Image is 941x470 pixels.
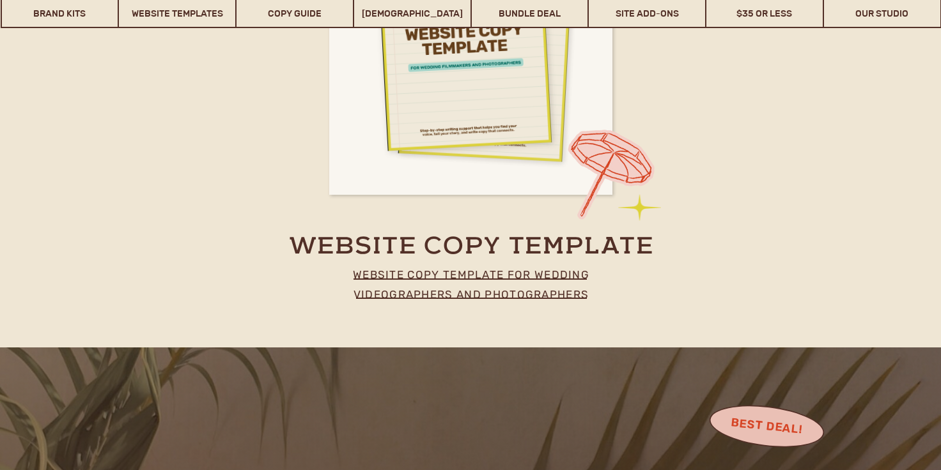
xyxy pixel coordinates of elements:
[330,265,612,298] a: website copy template for wedding videographers and photographers
[260,232,683,260] a: website copy template
[155,156,494,218] h2: stand out
[714,413,820,439] h3: Best Deal!
[166,116,483,161] h2: Designed to
[166,89,483,116] h2: Built to perform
